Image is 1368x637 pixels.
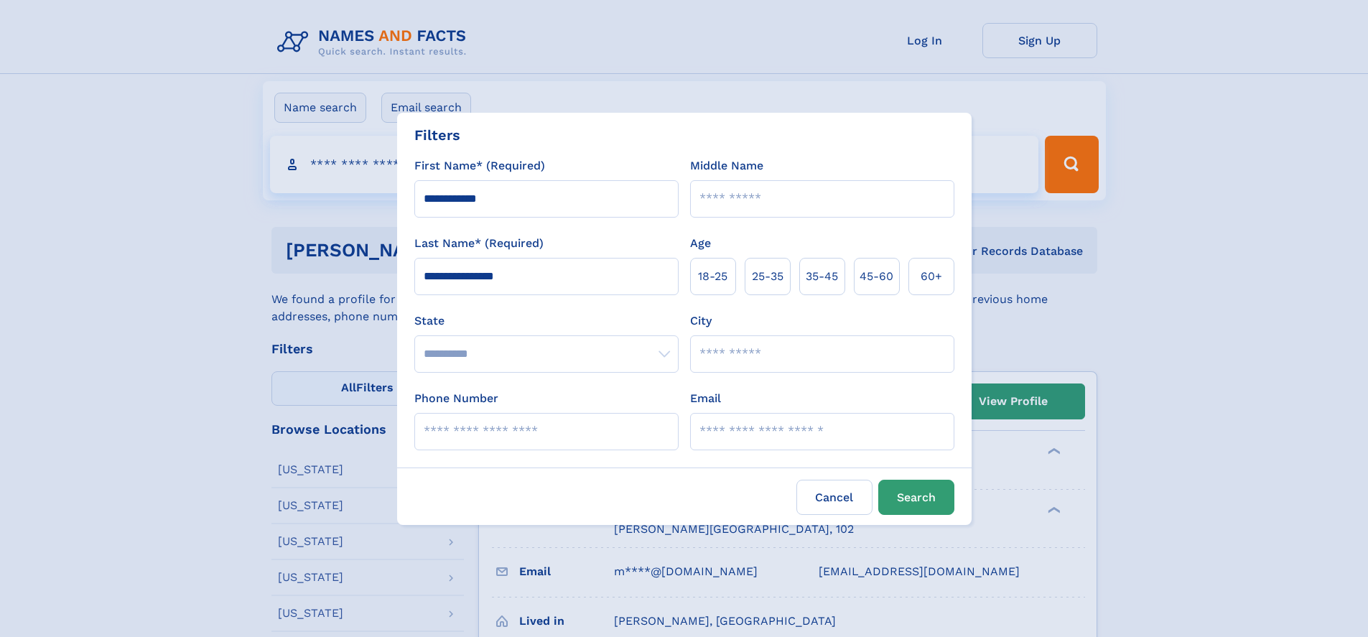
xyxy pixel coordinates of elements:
[921,268,942,285] span: 60+
[414,124,460,146] div: Filters
[698,268,727,285] span: 18‑25
[860,268,893,285] span: 45‑60
[690,390,721,407] label: Email
[806,268,838,285] span: 35‑45
[690,235,711,252] label: Age
[690,157,763,175] label: Middle Name
[796,480,873,515] label: Cancel
[690,312,712,330] label: City
[752,268,783,285] span: 25‑35
[414,157,545,175] label: First Name* (Required)
[878,480,954,515] button: Search
[414,390,498,407] label: Phone Number
[414,312,679,330] label: State
[414,235,544,252] label: Last Name* (Required)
